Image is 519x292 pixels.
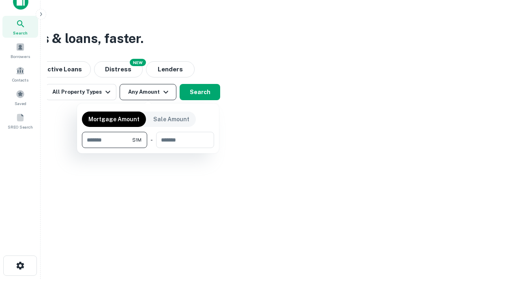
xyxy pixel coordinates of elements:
p: Sale Amount [153,115,189,124]
p: Mortgage Amount [88,115,139,124]
div: - [150,132,153,148]
span: $1M [132,136,142,144]
iframe: Chat Widget [478,227,519,266]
